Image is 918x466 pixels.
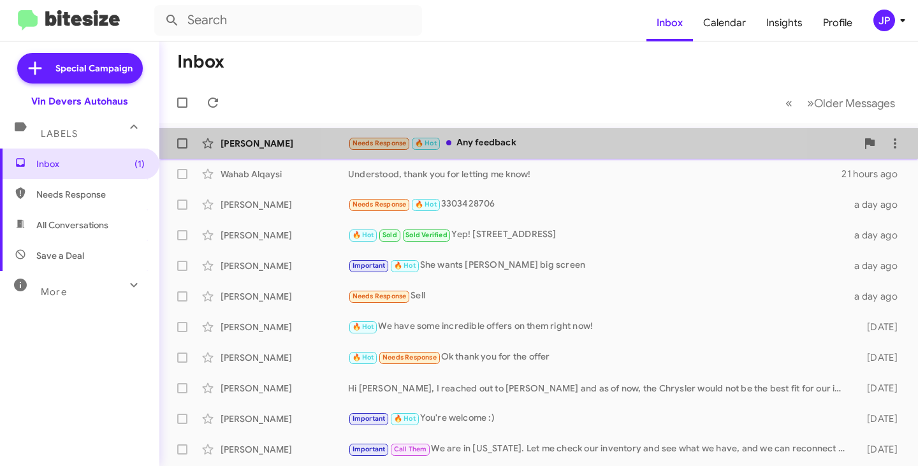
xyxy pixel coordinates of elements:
[852,382,908,395] div: [DATE]
[841,168,908,180] div: 21 hours ago
[394,261,416,270] span: 🔥 Hot
[348,228,852,242] div: Yep! [STREET_ADDRESS]
[873,10,895,31] div: JP
[221,321,348,333] div: [PERSON_NAME]
[852,321,908,333] div: [DATE]
[813,4,863,41] a: Profile
[221,168,348,180] div: Wahab Alqaysi
[36,249,84,262] span: Save a Deal
[415,139,437,147] span: 🔥 Hot
[348,319,852,334] div: We have some incredible offers on them right now!
[348,168,841,180] div: Understood, thank you for letting me know!
[221,351,348,364] div: [PERSON_NAME]
[348,136,857,150] div: Any feedback
[778,90,903,116] nav: Page navigation example
[852,290,908,303] div: a day ago
[799,90,903,116] button: Next
[221,137,348,150] div: [PERSON_NAME]
[852,351,908,364] div: [DATE]
[177,52,224,72] h1: Inbox
[814,96,895,110] span: Older Messages
[778,90,800,116] button: Previous
[348,350,852,365] div: Ok thank you for the offer
[394,445,427,453] span: Call Them
[863,10,904,31] button: JP
[36,219,108,231] span: All Conversations
[348,382,852,395] div: Hi [PERSON_NAME], I reached out to [PERSON_NAME] and as of now, the Chrysler would not be the bes...
[852,229,908,242] div: a day ago
[353,353,374,361] span: 🔥 Hot
[415,200,437,208] span: 🔥 Hot
[36,157,145,170] span: Inbox
[353,292,407,300] span: Needs Response
[36,188,145,201] span: Needs Response
[31,95,128,108] div: Vin Devers Autohaus
[221,229,348,242] div: [PERSON_NAME]
[353,414,386,423] span: Important
[353,323,374,331] span: 🔥 Hot
[756,4,813,41] a: Insights
[348,197,852,212] div: 3303428706
[353,261,386,270] span: Important
[41,128,78,140] span: Labels
[353,231,374,239] span: 🔥 Hot
[394,414,416,423] span: 🔥 Hot
[55,62,133,75] span: Special Campaign
[348,258,852,273] div: She wants [PERSON_NAME] big screen
[221,290,348,303] div: [PERSON_NAME]
[852,443,908,456] div: [DATE]
[852,412,908,425] div: [DATE]
[348,289,852,303] div: Sell
[852,198,908,211] div: a day ago
[221,382,348,395] div: [PERSON_NAME]
[221,259,348,272] div: [PERSON_NAME]
[382,231,397,239] span: Sold
[41,286,67,298] span: More
[785,95,792,111] span: «
[135,157,145,170] span: (1)
[353,139,407,147] span: Needs Response
[348,411,852,426] div: You're welcome :)
[646,4,693,41] a: Inbox
[353,445,386,453] span: Important
[693,4,756,41] a: Calendar
[807,95,814,111] span: »
[382,353,437,361] span: Needs Response
[852,259,908,272] div: a day ago
[221,443,348,456] div: [PERSON_NAME]
[221,412,348,425] div: [PERSON_NAME]
[405,231,448,239] span: Sold Verified
[353,200,407,208] span: Needs Response
[154,5,422,36] input: Search
[221,198,348,211] div: [PERSON_NAME]
[348,442,852,456] div: We are in [US_STATE]. Let me check our inventory and see what we have, and we can reconnect [DATE]!
[17,53,143,84] a: Special Campaign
